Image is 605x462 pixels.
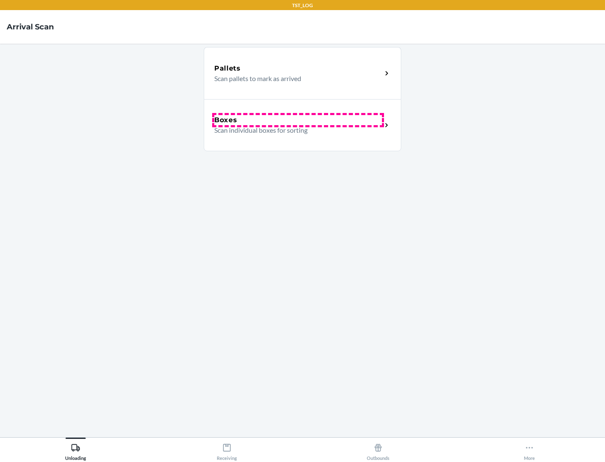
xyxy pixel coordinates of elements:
[65,440,86,461] div: Unloading
[151,438,302,461] button: Receiving
[204,47,401,99] a: PalletsScan pallets to mark as arrived
[524,440,535,461] div: More
[292,2,313,9] p: TST_LOG
[7,21,54,32] h4: Arrival Scan
[454,438,605,461] button: More
[367,440,389,461] div: Outbounds
[214,63,241,73] h5: Pallets
[302,438,454,461] button: Outbounds
[214,115,237,125] h5: Boxes
[217,440,237,461] div: Receiving
[214,73,375,84] p: Scan pallets to mark as arrived
[214,125,375,135] p: Scan individual boxes for sorting
[204,99,401,151] a: BoxesScan individual boxes for sorting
